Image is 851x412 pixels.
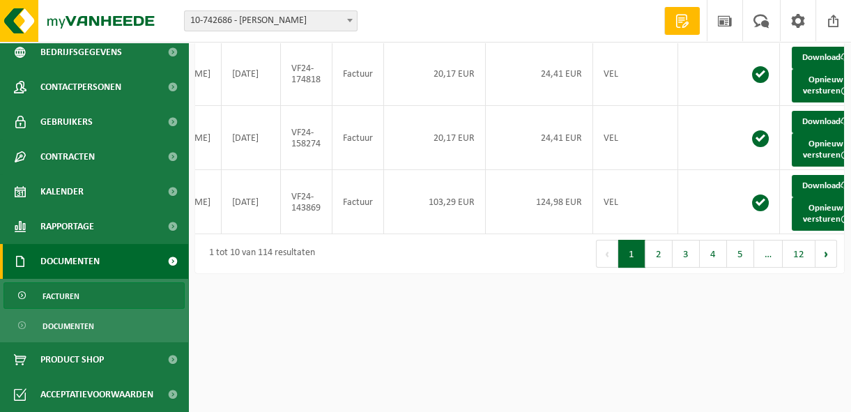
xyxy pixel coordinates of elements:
[618,240,645,268] button: 1
[3,282,185,309] a: Facturen
[815,240,837,268] button: Next
[332,106,384,170] td: Factuur
[673,240,700,268] button: 3
[40,35,122,70] span: Bedrijfsgegevens
[332,170,384,234] td: Factuur
[40,209,94,244] span: Rapportage
[43,283,79,310] span: Facturen
[40,174,84,209] span: Kalender
[727,240,754,268] button: 5
[596,240,618,268] button: Previous
[384,42,486,106] td: 20,17 EUR
[222,170,281,234] td: [DATE]
[384,170,486,234] td: 103,29 EUR
[486,106,593,170] td: 24,41 EUR
[40,70,121,105] span: Contactpersonen
[185,11,357,31] span: 10-742686 - NEERMAN BART - DEINZE
[281,170,332,234] td: VF24-143869
[486,170,593,234] td: 124,98 EUR
[3,312,185,339] a: Documenten
[486,42,593,106] td: 24,41 EUR
[700,240,727,268] button: 4
[384,106,486,170] td: 20,17 EUR
[222,42,281,106] td: [DATE]
[332,42,384,106] td: Factuur
[593,42,678,106] td: VEL
[40,105,93,139] span: Gebruikers
[40,244,100,279] span: Documenten
[43,313,94,339] span: Documenten
[40,377,153,412] span: Acceptatievoorwaarden
[645,240,673,268] button: 2
[202,241,315,266] div: 1 tot 10 van 114 resultaten
[593,106,678,170] td: VEL
[184,10,358,31] span: 10-742686 - NEERMAN BART - DEINZE
[783,240,815,268] button: 12
[281,42,332,106] td: VF24-174818
[40,139,95,174] span: Contracten
[222,106,281,170] td: [DATE]
[281,106,332,170] td: VF24-158274
[40,342,104,377] span: Product Shop
[593,170,678,234] td: VEL
[754,240,783,268] span: …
